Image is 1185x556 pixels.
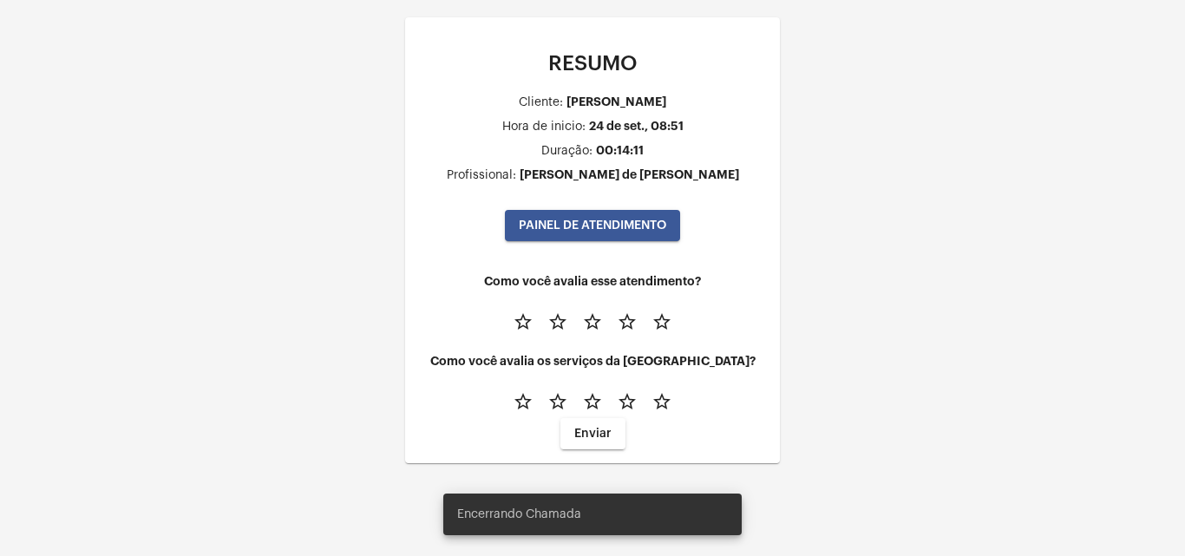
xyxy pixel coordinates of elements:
mat-icon: star_border [513,311,534,332]
div: Cliente: [519,96,563,109]
mat-icon: star_border [617,391,638,412]
h4: Como você avalia esse atendimento? [419,275,766,288]
div: Profissional: [447,169,516,182]
span: Enviar [574,428,612,440]
mat-icon: star_border [651,391,672,412]
mat-icon: star_border [547,391,568,412]
mat-icon: star_border [582,391,603,412]
div: [PERSON_NAME] [566,95,666,108]
div: 00:14:11 [596,144,644,157]
mat-icon: star_border [651,311,672,332]
div: Hora de inicio: [502,121,586,134]
span: PAINEL DE ATENDIMENTO [519,219,666,232]
mat-icon: star_border [547,311,568,332]
p: RESUMO [419,52,766,75]
span: Encerrando Chamada [457,506,581,523]
mat-icon: star_border [617,311,638,332]
mat-icon: star_border [513,391,534,412]
div: Duração: [541,145,592,158]
mat-icon: star_border [582,311,603,332]
button: Enviar [560,418,625,449]
button: PAINEL DE ATENDIMENTO [505,210,680,241]
h4: Como você avalia os serviços da [GEOGRAPHIC_DATA]? [419,355,766,368]
div: 24 de set., 08:51 [589,120,684,133]
div: [PERSON_NAME] de [PERSON_NAME] [520,168,739,181]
